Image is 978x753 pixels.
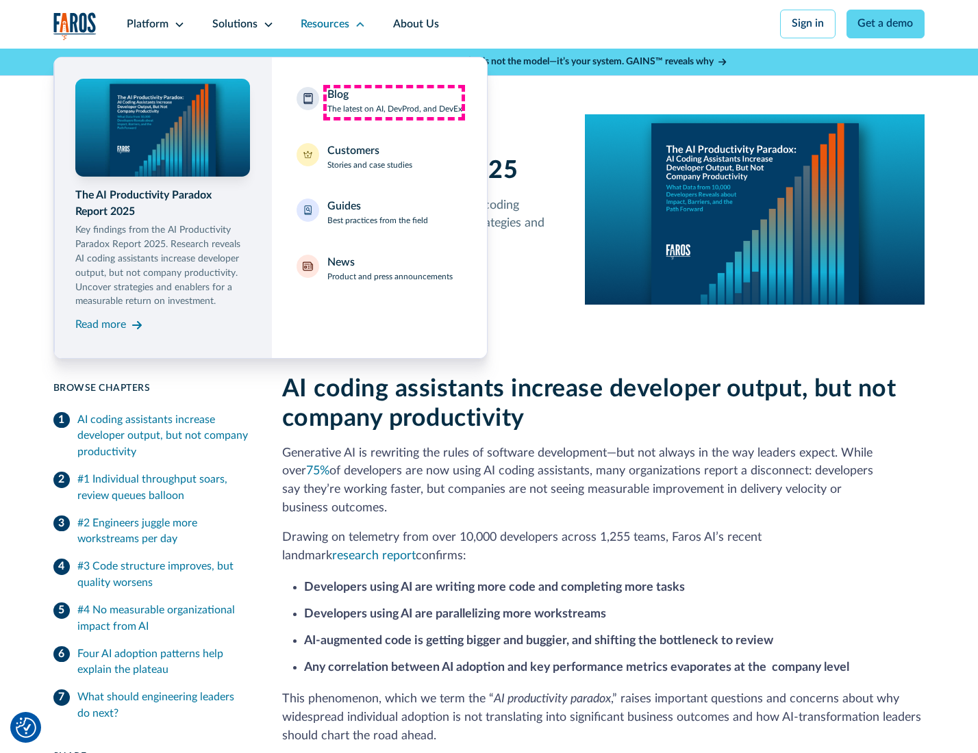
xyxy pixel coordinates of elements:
[327,271,453,283] p: Product and press announcements
[16,717,36,738] button: Cookie Settings
[77,559,249,591] div: #3 Code structure improves, but quality worsens
[332,550,416,561] a: research report
[304,661,849,673] strong: Any correlation between AI adoption and key performance metrics evaporates at the company level
[288,79,471,124] a: BlogThe latest on AI, DevProd, and DevEx
[304,635,773,646] strong: AI-augmented code is getting bigger and buggier, and shifting the bottleneck to review
[53,12,97,40] a: home
[282,528,925,565] p: Drawing on telemetry from over 10,000 developers across 1,255 teams, Faros AI’s recent landmark c...
[327,143,379,159] div: Customers
[77,472,249,505] div: #1 Individual throughput soars, review queues balloon
[77,689,249,722] div: What should engineering leaders do next?
[327,159,412,172] p: Stories and case studies
[288,246,471,292] a: NewsProduct and press announcements
[53,381,249,396] div: Browse Chapters
[75,317,126,333] div: Read more
[304,581,685,593] strong: Developers using AI are writing more code and completing more tasks
[53,597,249,641] a: #4 No measurable organizational impact from AI
[75,188,250,220] div: The AI Productivity Paradox Report 2025
[53,407,249,466] a: AI coding assistants increase developer output, but not company productivity
[494,693,611,704] em: AI productivity paradox
[288,135,471,180] a: CustomersStories and case studies
[301,16,349,33] div: Resources
[53,684,249,728] a: What should engineering leaders do next?
[306,465,329,476] a: 75%
[77,412,249,461] div: AI coding assistants increase developer output, but not company productivity
[53,12,97,40] img: Logo of the analytics and reporting company Faros.
[127,16,168,33] div: Platform
[780,10,836,38] a: Sign in
[77,646,249,679] div: Four AI adoption patterns help explain the plateau
[304,608,606,620] strong: Developers using AI are parallelizing more workstreams
[75,223,250,309] p: Key findings from the AI Productivity Paradox Report 2025. Research reveals AI coding assistants ...
[327,199,361,215] div: Guides
[53,49,925,359] nav: Resources
[53,553,249,597] a: #3 Code structure improves, but quality worsens
[327,215,428,227] p: Best practices from the field
[77,602,249,635] div: #4 No measurable organizational impact from AI
[282,690,925,745] p: This phenomenon, which we term the “ ,” raises important questions and concerns about why widespr...
[288,190,471,235] a: GuidesBest practices from the field
[53,510,249,554] a: #2 Engineers juggle more workstreams per day
[212,16,258,33] div: Solutions
[77,515,249,548] div: #2 Engineers juggle more workstreams per day
[75,79,250,336] a: The AI Productivity Paradox Report 2025Key findings from the AI Productivity Paradox Report 2025....
[327,87,349,103] div: Blog
[53,466,249,510] a: #1 Individual throughput soars, review queues balloon
[282,374,925,433] h2: AI coding assistants increase developer output, but not company productivity
[53,641,249,685] a: Four AI adoption patterns help explain the plateau
[282,444,925,518] p: Generative AI is rewriting the rules of software development—but not always in the way leaders ex...
[327,255,355,271] div: News
[327,103,462,116] p: The latest on AI, DevProd, and DevEx
[16,717,36,738] img: Revisit consent button
[847,10,925,38] a: Get a demo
